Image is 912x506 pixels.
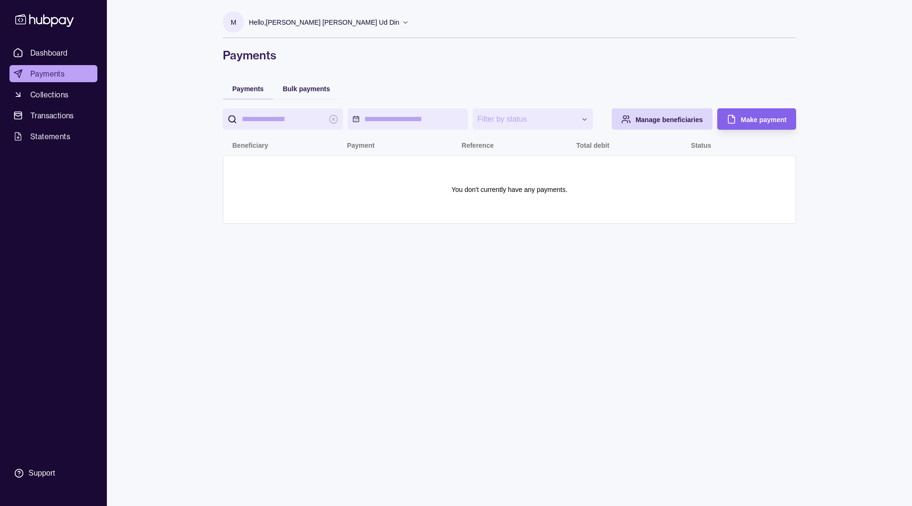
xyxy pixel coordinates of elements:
span: Dashboard [30,47,68,58]
p: Payment [347,142,374,149]
p: Hello, [PERSON_NAME] [PERSON_NAME] Ud Din [249,17,399,28]
span: Collections [30,89,68,100]
a: Support [9,463,97,483]
span: Transactions [30,110,74,121]
a: Statements [9,128,97,145]
input: search [242,108,324,130]
div: Support [28,468,55,478]
span: Statements [30,131,70,142]
a: Dashboard [9,44,97,61]
button: Make payment [717,108,796,130]
span: Payments [232,85,264,93]
button: Manage beneficiaries [612,108,712,130]
span: Manage beneficiaries [636,116,703,124]
span: Make payment [741,116,787,124]
p: You don't currently have any payments. [451,184,567,195]
h1: Payments [223,48,796,63]
p: Beneficiary [232,142,268,149]
a: Payments [9,65,97,82]
p: Status [691,142,712,149]
span: Payments [30,68,65,79]
p: Reference [462,142,494,149]
a: Transactions [9,107,97,124]
a: Collections [9,86,97,103]
p: Total debit [576,142,609,149]
p: M [231,17,237,28]
span: Bulk payments [283,85,330,93]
